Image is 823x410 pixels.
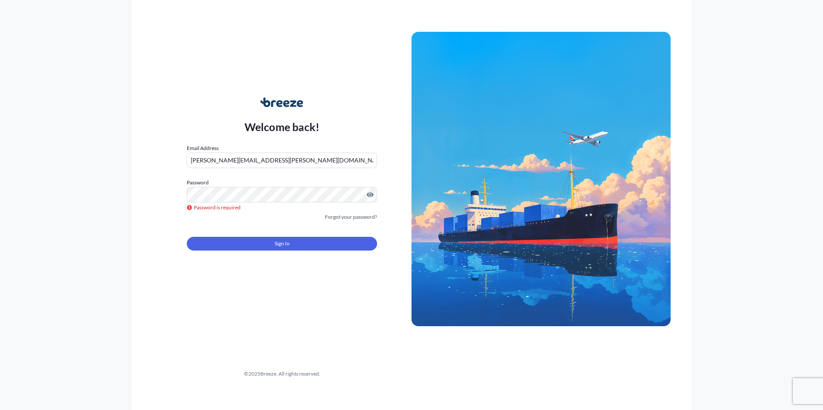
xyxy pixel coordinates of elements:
input: example@gmail.com [187,153,377,168]
a: Forgot your password? [325,213,377,221]
img: Ship illustration [411,32,671,326]
button: Sign In [187,237,377,251]
p: Welcome back! [244,120,320,134]
span: Password is required [187,203,241,212]
div: © 2025 Breeze. All rights reserved. [152,370,411,378]
label: Email Address [187,144,219,153]
label: Password [187,178,377,187]
button: Show password [367,191,374,198]
span: Sign In [275,239,290,248]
